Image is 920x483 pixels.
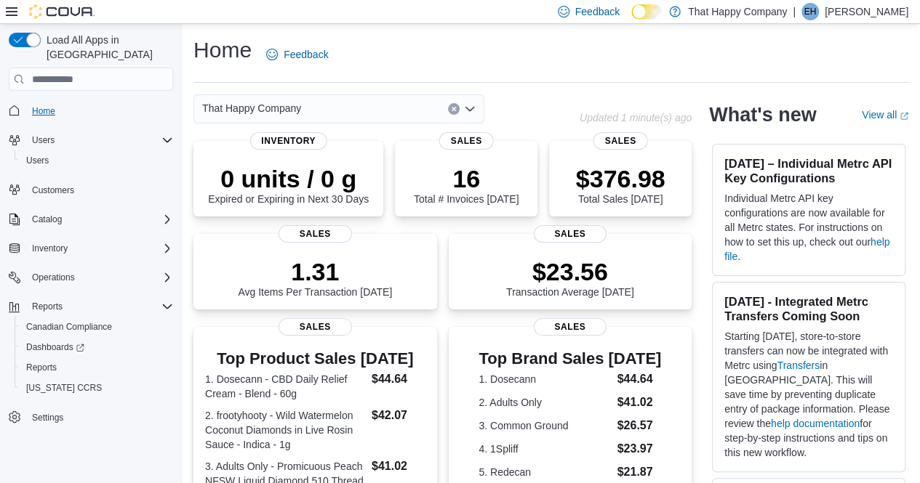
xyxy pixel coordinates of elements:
dd: $44.64 [617,370,661,388]
span: Dashboards [26,341,84,353]
button: Canadian Compliance [15,317,179,337]
p: 0 units / 0 g [208,164,369,193]
div: Transaction Average [DATE] [506,257,634,298]
h2: What's new [709,103,816,126]
button: Users [3,130,179,150]
span: Sales [534,225,607,243]
span: Inventory [249,132,327,150]
a: Reports [20,359,63,376]
span: Canadian Compliance [20,318,173,336]
button: [US_STATE] CCRS [15,378,179,398]
span: Settings [26,408,173,426]
div: Total # Invoices [DATE] [414,164,519,205]
button: Reports [26,298,68,315]
span: Reports [26,298,173,315]
a: Users [20,152,55,169]
span: Sales [534,318,607,336]
h1: Home [193,36,252,65]
div: Avg Items Per Transaction [DATE] [238,257,392,298]
span: Sales [279,225,351,243]
span: That Happy Company [202,100,301,117]
span: [US_STATE] CCRS [26,382,102,394]
dt: 1. Dosecann - CBD Daily Relief Cream - Blend - 60g [205,372,366,401]
div: Eric Haddad [801,3,819,20]
span: Home [26,101,173,119]
button: Catalog [3,209,179,230]
span: Sales [279,318,351,336]
p: Starting [DATE], store-to-store transfers can now be integrated with Metrc using in [GEOGRAPHIC_D... [724,329,893,460]
span: Catalog [26,211,173,228]
h3: Top Brand Sales [DATE] [479,350,661,368]
a: Feedback [260,40,334,69]
dd: $44.64 [372,370,425,388]
span: Dashboards [20,338,173,356]
p: 1.31 [238,257,392,286]
span: Inventory [26,240,173,257]
input: Dark Mode [631,4,662,20]
p: Updated 1 minute(s) ago [580,112,692,123]
nav: Complex example [9,94,173,466]
button: Inventory [3,238,179,259]
dd: $26.57 [617,417,661,434]
span: Feedback [284,47,328,62]
p: That Happy Company [688,3,787,20]
button: Home [3,100,179,121]
a: View allExternal link [862,109,908,121]
p: | [793,3,796,20]
span: Users [26,155,49,166]
a: Home [26,102,61,120]
span: Operations [32,272,75,283]
span: Reports [26,362,57,373]
span: Settings [32,412,63,423]
dd: $21.87 [617,463,661,481]
a: Canadian Compliance [20,318,118,336]
span: Catalog [32,214,62,225]
span: Load All Apps in [GEOGRAPHIC_DATA] [41,33,173,62]
button: Operations [3,267,179,288]
button: Operations [26,269,81,286]
span: Operations [26,269,173,286]
a: Customers [26,182,80,199]
a: Settings [26,409,69,426]
a: Dashboards [15,337,179,357]
h3: [DATE] – Individual Metrc API Key Configurations [724,156,893,185]
p: [PERSON_NAME] [825,3,908,20]
button: Customers [3,179,179,200]
dt: 2. Adults Only [479,395,611,410]
span: Users [32,134,55,146]
dd: $41.02 [617,394,661,411]
dd: $23.97 [617,440,661,458]
button: Clear input [448,103,460,115]
a: [US_STATE] CCRS [20,379,108,397]
p: Individual Metrc API key configurations are now available for all Metrc states. For instructions ... [724,191,893,264]
span: Washington CCRS [20,379,173,397]
span: Inventory [32,243,68,254]
h3: Top Product Sales [DATE] [205,350,425,368]
p: $23.56 [506,257,634,286]
dt: 3. Common Ground [479,418,611,433]
button: Users [26,131,60,149]
span: Home [32,105,55,117]
img: Cova [29,4,95,19]
span: Feedback [575,4,620,19]
span: Customers [26,181,173,199]
p: $376.98 [576,164,665,193]
span: Sales [439,132,494,150]
button: Inventory [26,240,73,257]
dt: 4. 1Spliff [479,442,611,456]
dt: 5. Redecan [479,465,611,479]
a: help documentation [771,418,860,429]
span: Sales [593,132,648,150]
button: Reports [15,357,179,378]
span: Reports [20,359,173,376]
span: Customers [32,184,74,196]
h3: [DATE] - Integrated Metrc Transfers Coming Soon [724,294,893,323]
dt: 2. frootyhooty - Wild Watermelon Coconut Diamonds in Live Rosin Sauce - Indica - 1g [205,408,366,452]
span: Reports [32,301,63,312]
dt: 1. Dosecann [479,372,611,386]
div: Total Sales [DATE] [576,164,665,205]
a: Transfers [777,360,820,371]
svg: External link [900,112,908,121]
span: Users [20,152,173,169]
